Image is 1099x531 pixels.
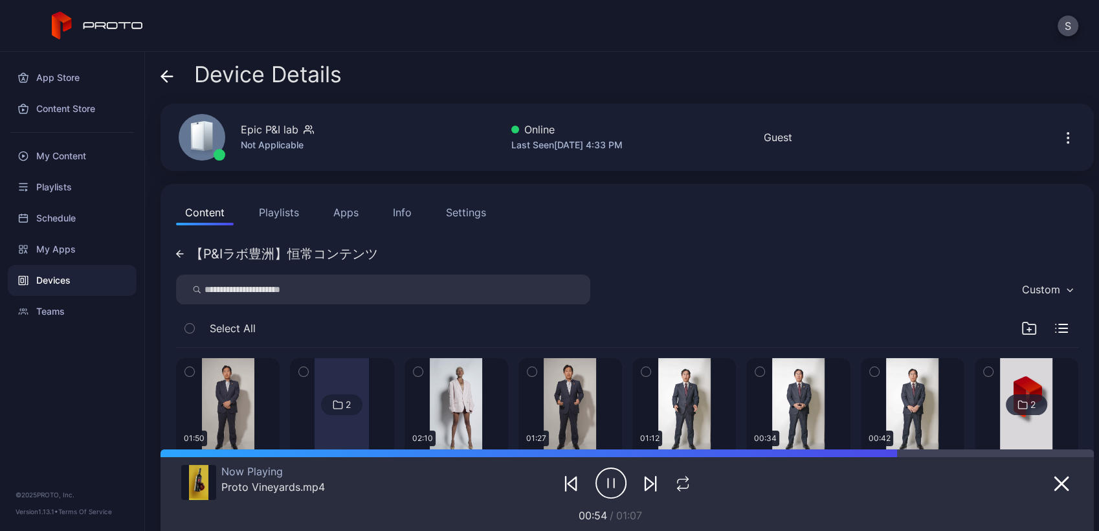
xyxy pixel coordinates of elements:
[1022,283,1060,296] div: Custom
[16,508,58,515] span: Version 1.13.1 •
[8,141,137,172] a: My Content
[616,509,642,522] span: 01:07
[511,122,623,137] div: Online
[8,93,137,124] a: Content Store
[393,205,412,220] div: Info
[579,509,607,522] span: 00:54
[58,508,112,515] a: Terms Of Service
[8,265,137,296] a: Devices
[8,234,137,265] a: My Apps
[8,62,137,93] a: App Store
[8,203,137,234] a: Schedule
[190,247,378,260] div: 【P&Iラボ豊洲】恒常コンテンツ
[437,199,495,225] button: Settings
[384,199,421,225] button: Info
[764,130,792,145] div: Guest
[1058,16,1078,36] button: S
[194,62,342,87] span: Device Details
[610,509,614,522] span: /
[8,172,137,203] a: Playlists
[176,199,234,225] button: Content
[8,296,137,327] a: Teams
[1016,275,1078,304] button: Custom
[324,199,368,225] button: Apps
[346,399,351,411] div: 2
[241,137,314,153] div: Not Applicable
[221,465,325,478] div: Now Playing
[210,321,256,336] span: Select All
[241,122,298,137] div: Epic P&I lab
[1030,399,1036,411] div: 2
[511,137,623,153] div: Last Seen [DATE] 4:33 PM
[16,490,129,500] div: © 2025 PROTO, Inc.
[250,199,308,225] button: Playlists
[221,480,325,493] div: Proto Vineyards.mp4
[446,205,486,220] div: Settings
